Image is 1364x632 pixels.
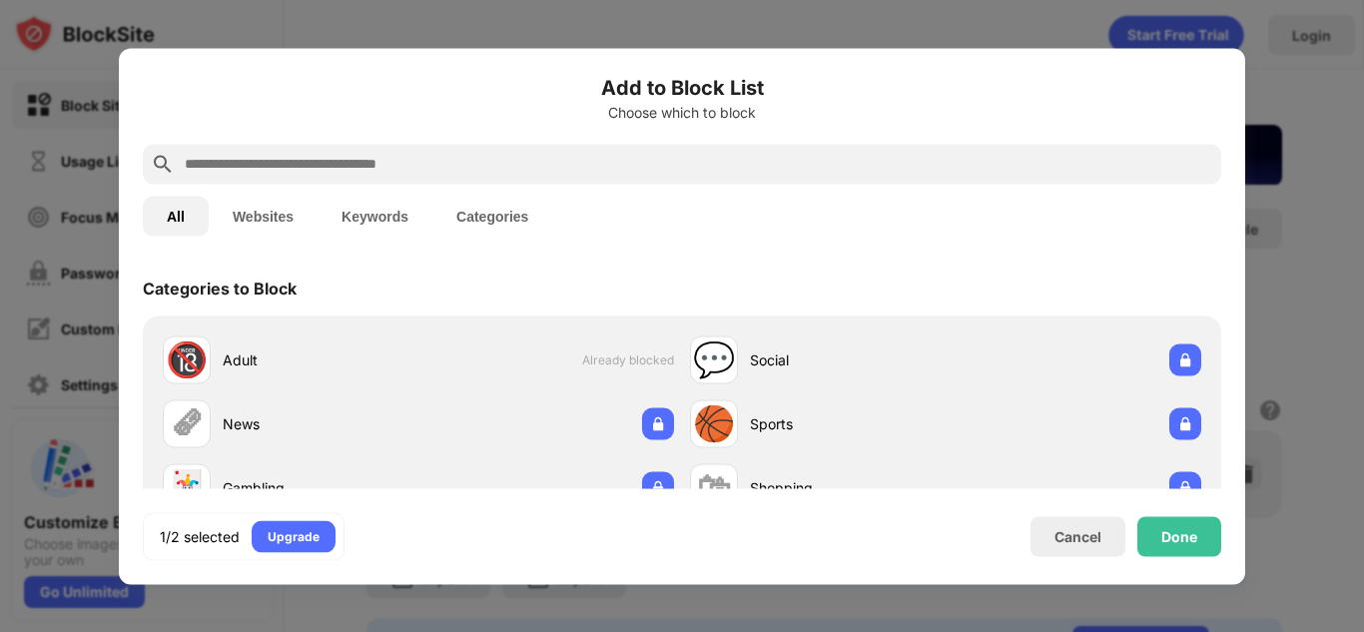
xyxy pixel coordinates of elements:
[693,339,735,380] div: 💬
[750,413,946,434] div: Sports
[223,349,418,370] div: Adult
[750,477,946,498] div: Shopping
[209,196,318,236] button: Websites
[143,278,297,298] div: Categories to Block
[268,526,320,546] div: Upgrade
[582,352,674,367] span: Already blocked
[223,477,418,498] div: Gambling
[143,104,1221,120] div: Choose which to block
[693,403,735,444] div: 🏀
[1161,528,1197,544] div: Done
[1054,528,1101,545] div: Cancel
[143,72,1221,102] h6: Add to Block List
[170,403,204,444] div: 🗞
[160,526,240,546] div: 1/2 selected
[223,413,418,434] div: News
[166,467,208,508] div: 🃏
[697,467,731,508] div: 🛍
[432,196,552,236] button: Categories
[166,339,208,380] div: 🔞
[143,196,209,236] button: All
[750,349,946,370] div: Social
[318,196,432,236] button: Keywords
[151,152,175,176] img: search.svg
